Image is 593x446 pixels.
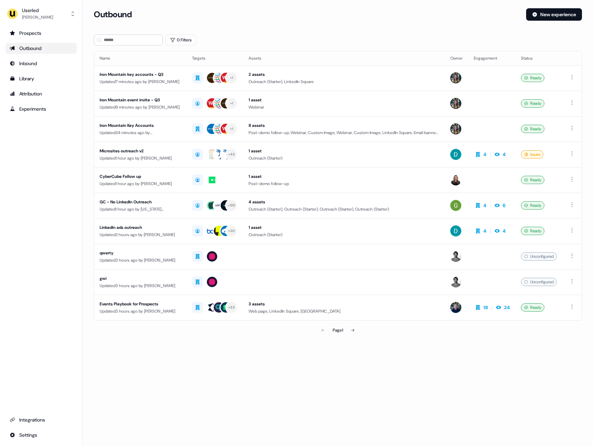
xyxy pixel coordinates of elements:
a: Go to integrations [6,429,77,440]
div: Unconfigured [521,252,557,261]
div: Updated 34 minutes ago by [PERSON_NAME] [100,129,181,136]
div: Ready [521,201,544,210]
div: + 33 [228,304,235,311]
img: Maz [450,276,461,287]
div: + 43 [228,151,235,158]
div: Updated 9 minutes ago by [PERSON_NAME] [100,104,181,111]
div: Post-demo follow-up, Webinar, Custom Image, Webinar, Custom Image, LinkedIn Square, Email banner,... [249,129,439,136]
div: 1 asset [249,224,439,231]
div: Updated 1 hour ago by [PERSON_NAME] [100,155,181,162]
div: Prospects [10,30,73,37]
div: Updated 3 hours ago by [PERSON_NAME] [100,282,181,289]
div: qwerty [100,250,181,256]
button: 0 Filters [165,34,196,45]
div: + 1 [230,100,233,107]
img: Charlotte [450,123,461,134]
div: 2 assets [249,71,439,78]
div: Ready [521,99,544,108]
div: Ready [521,227,544,235]
div: 1 asset [249,173,439,180]
div: Outreach (Starter) [249,231,439,238]
div: Ready [521,125,544,133]
th: Name [94,51,187,65]
div: Updated 7 minutes ago by [PERSON_NAME] [100,78,181,85]
div: Ready [521,74,544,82]
div: 1 asset [249,97,439,103]
button: Userled[PERSON_NAME] [6,6,77,22]
img: David [450,149,461,160]
div: CyberCube Follow up [100,173,181,180]
div: Updated 3 hours ago by [PERSON_NAME] [100,308,181,315]
div: Outreach (Starter) [249,155,439,162]
div: Library [10,75,73,82]
div: 1 asset [249,148,439,154]
div: Issues [521,150,543,159]
div: Attribution [10,90,73,97]
div: 4 [483,227,486,234]
div: Events Playbook for Prospects [100,301,181,307]
img: Georgia [450,200,461,211]
div: Iron Mountain event invite - Q3 [100,97,181,103]
div: Updated 1 hour ago by [US_STATE][PERSON_NAME] [100,206,181,213]
div: Iron Mountain Key Accounts [100,122,181,129]
th: Assets [243,51,445,65]
th: Engagement [468,51,515,65]
img: James [450,302,461,313]
div: 4 [503,151,506,158]
div: Unconfigured [521,278,557,286]
a: Go to integrations [6,414,77,425]
div: Userled [22,7,53,14]
div: 4 [503,227,506,234]
div: Inbound [10,60,73,67]
div: 4 [483,151,486,158]
a: Go to prospects [6,28,77,39]
div: 8 assets [249,122,439,129]
div: 4 [483,202,486,209]
div: Webinar [249,104,439,111]
div: Microsites outreach v2 [100,148,181,154]
div: Web page, LinkedIn Square, [GEOGRAPHIC_DATA] [249,308,439,315]
a: Go to outbound experience [6,43,77,54]
div: + 125 [228,202,235,209]
img: Geneviève [450,174,461,185]
div: LinkedIn ads outreach [100,224,181,231]
th: Owner [445,51,468,65]
div: Ready [521,176,544,184]
img: David [450,225,461,236]
h3: Outbound [94,9,132,20]
div: gwi [100,275,181,282]
div: Settings [10,432,73,438]
div: Ready [521,303,544,312]
div: Updated 2 hours ago by [PERSON_NAME] [100,231,181,238]
a: Go to experiments [6,103,77,114]
div: Outreach (Starter), Outreach (Starter), Outreach (Starter), Outreach (Starter) [249,206,439,213]
div: 4 assets [249,199,439,205]
div: [PERSON_NAME] [22,14,53,21]
a: Go to attribution [6,88,77,99]
div: GC - No LinkedIn Outreach [100,199,181,205]
a: Go to Inbound [6,58,77,69]
img: Charlotte [450,72,461,83]
div: + 1 [230,75,233,81]
div: Integrations [10,416,73,423]
div: 3 assets [249,301,439,307]
div: Updated 3 hours ago by [PERSON_NAME] [100,257,181,264]
div: Outbound [10,45,73,52]
div: + 1 [230,126,233,132]
div: 6 [503,202,505,209]
div: Outreach (Starter), LinkedIn Square [249,78,439,85]
th: Targets [187,51,243,65]
div: Iron Mountain key accounts - Q3 [100,71,181,78]
img: Charlotte [450,98,461,109]
th: Status [515,51,562,65]
div: 18 [483,304,488,311]
a: Go to templates [6,73,77,84]
div: Experiments [10,105,73,112]
div: Post-demo follow-up [249,180,439,187]
img: Maz [450,251,461,262]
div: + 20 [228,228,235,234]
button: New experience [526,8,582,21]
div: 24 [504,304,510,311]
div: Updated 1 hour ago by [PERSON_NAME] [100,180,181,187]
